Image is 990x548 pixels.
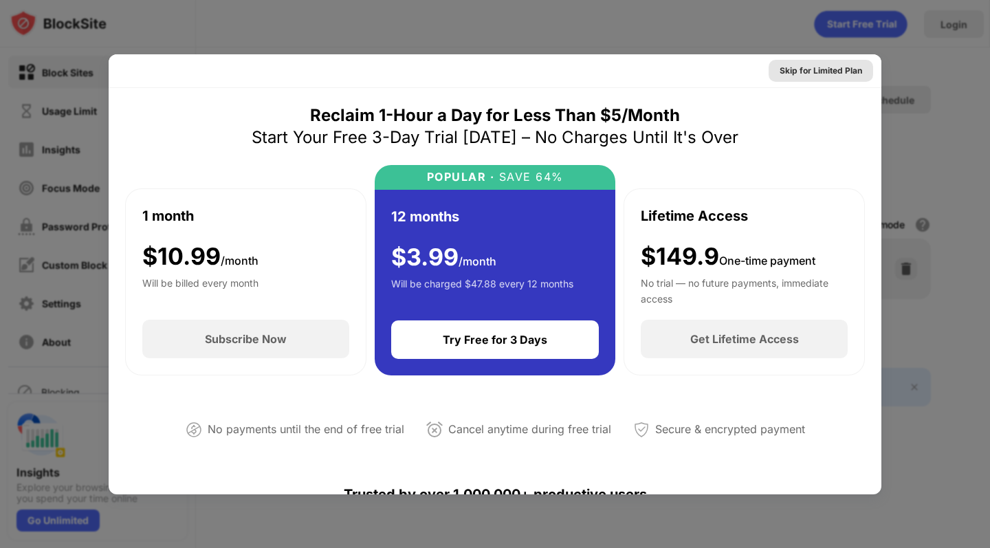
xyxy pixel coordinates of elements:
img: secured-payment [633,421,650,438]
div: Trusted by over 1,000,000+ productive users [125,461,865,527]
div: 12 months [391,206,459,227]
span: One-time payment [719,254,815,267]
div: SAVE 64% [494,171,564,184]
div: Get Lifetime Access [690,332,799,346]
div: Subscribe Now [205,332,287,346]
div: Start Your Free 3-Day Trial [DATE] – No Charges Until It's Over [252,127,738,149]
div: Skip for Limited Plan [780,64,862,78]
div: Lifetime Access [641,206,748,226]
img: not-paying [186,421,202,438]
div: $ 3.99 [391,243,496,272]
div: No trial — no future payments, immediate access [641,276,848,303]
div: $149.9 [641,243,815,271]
div: No payments until the end of free trial [208,419,404,439]
div: Reclaim 1-Hour a Day for Less Than $5/Month [310,105,680,127]
div: 1 month [142,206,194,226]
div: Secure & encrypted payment [655,419,805,439]
div: $ 10.99 [142,243,258,271]
div: Will be billed every month [142,276,258,303]
img: cancel-anytime [426,421,443,438]
div: Try Free for 3 Days [443,333,547,347]
span: /month [221,254,258,267]
span: /month [459,254,496,268]
div: POPULAR · [427,171,495,184]
div: Will be charged $47.88 every 12 months [391,276,573,304]
div: Cancel anytime during free trial [448,419,611,439]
